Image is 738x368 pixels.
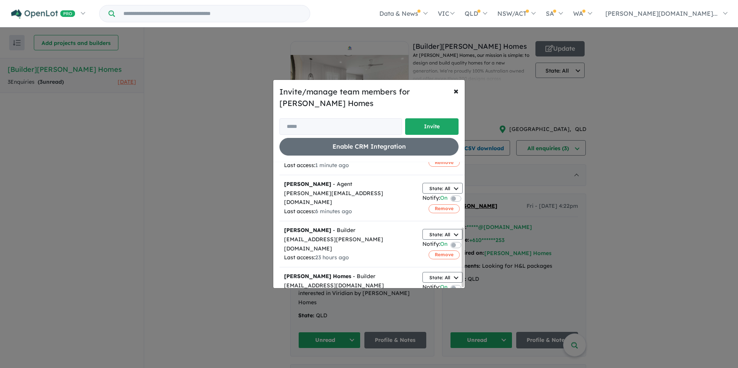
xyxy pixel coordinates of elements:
img: Openlot PRO Logo White [11,9,75,19]
div: - Agent [284,180,413,189]
div: Last access: [284,207,413,216]
span: On [440,194,447,204]
div: Notify: [422,283,447,293]
button: State: All [422,183,463,194]
button: State: All [422,229,463,240]
span: × [454,85,459,96]
input: Try estate name, suburb, builder or developer [116,5,308,22]
div: [EMAIL_ADDRESS][DOMAIN_NAME] [284,281,413,290]
span: On [440,240,447,250]
button: Remove [429,204,460,213]
div: - Builder [284,272,413,281]
span: 23 hours ago [315,254,349,261]
button: State: All [422,272,463,283]
span: [PERSON_NAME][DOMAIN_NAME]... [605,10,718,17]
div: Notify: [422,194,447,204]
div: [EMAIL_ADDRESS][PERSON_NAME][DOMAIN_NAME] [284,235,413,254]
button: Remove [429,250,460,259]
div: - Builder [284,226,413,235]
strong: [PERSON_NAME] Homes [284,273,351,280]
button: Enable CRM Integration [279,138,459,155]
h5: Invite/manage team members for [PERSON_NAME] Homes [279,86,459,109]
button: Invite [405,118,459,135]
div: Last access: [284,161,413,170]
span: 6 minutes ago [315,208,352,215]
strong: [PERSON_NAME] [284,181,331,187]
strong: [PERSON_NAME] [284,227,331,234]
div: Notify: [422,240,447,250]
span: 1 minute ago [315,162,349,169]
button: Remove [429,158,460,167]
span: On [440,283,447,293]
div: [PERSON_NAME][EMAIL_ADDRESS][DOMAIN_NAME] [284,189,413,207]
div: Last access: [284,253,413,262]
